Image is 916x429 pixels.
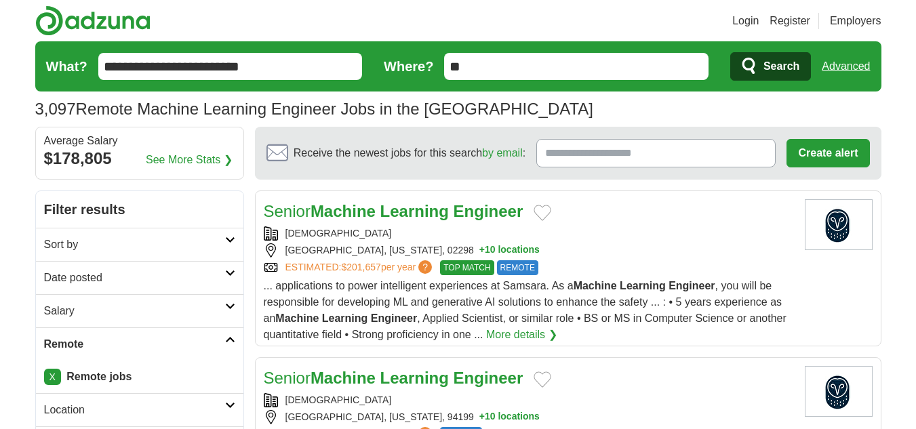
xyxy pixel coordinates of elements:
a: Date posted [36,261,243,294]
h2: Filter results [36,191,243,228]
div: [GEOGRAPHIC_DATA], [US_STATE], 02298 [264,243,794,258]
strong: Engineer [454,202,523,220]
strong: Machine [275,312,319,324]
div: $178,805 [44,146,235,171]
button: Add to favorite jobs [534,205,551,221]
span: + [479,243,485,258]
button: Search [730,52,811,81]
img: Adzuna logo [35,5,151,36]
a: SeniorMachine Learning Engineer [264,369,523,387]
a: Sort by [36,228,243,261]
a: [DEMOGRAPHIC_DATA] [285,228,392,239]
img: Samsara logo [805,366,873,417]
label: What? [46,56,87,77]
h2: Sort by [44,237,225,253]
a: ESTIMATED:$201,657per year? [285,260,435,275]
a: SeniorMachine Learning Engineer [264,202,523,220]
span: Receive the newest jobs for this search : [294,145,525,161]
strong: Learning [380,369,449,387]
img: Samsara logo [805,199,873,250]
a: More details ❯ [486,327,557,343]
a: Location [36,393,243,426]
a: [DEMOGRAPHIC_DATA] [285,394,392,405]
button: Add to favorite jobs [534,371,551,388]
h2: Date posted [44,270,225,286]
strong: Learning [620,280,666,291]
button: Create alert [786,139,869,167]
strong: Machine [311,369,376,387]
h1: Remote Machine Learning Engineer Jobs in the [GEOGRAPHIC_DATA] [35,100,594,118]
button: +10 locations [479,243,540,258]
a: Register [770,13,810,29]
h2: Remote [44,336,225,352]
div: [GEOGRAPHIC_DATA], [US_STATE], 94199 [264,410,794,424]
strong: Machine [311,202,376,220]
a: X [44,369,61,385]
span: ? [418,260,432,274]
strong: Learning [322,312,368,324]
strong: Remote jobs [66,371,132,382]
strong: Learning [380,202,449,220]
a: See More Stats ❯ [146,152,233,168]
strong: Machine [574,280,617,291]
label: Where? [384,56,433,77]
a: Advanced [822,53,870,80]
span: ... applications to power intelligent experiences at Samsara. As a , you will be responsible for ... [264,280,786,340]
strong: Engineer [371,312,417,324]
span: REMOTE [497,260,538,275]
span: 3,097 [35,97,76,121]
h2: Location [44,402,225,418]
strong: Engineer [669,280,715,291]
span: + [479,410,485,424]
h2: Salary [44,303,225,319]
a: Salary [36,294,243,327]
strong: Engineer [454,369,523,387]
a: Remote [36,327,243,361]
a: Login [732,13,759,29]
button: +10 locations [479,410,540,424]
span: Search [763,53,799,80]
div: Average Salary [44,136,235,146]
a: by email [482,147,523,159]
a: Employers [830,13,881,29]
span: TOP MATCH [440,260,494,275]
span: $201,657 [341,262,380,272]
